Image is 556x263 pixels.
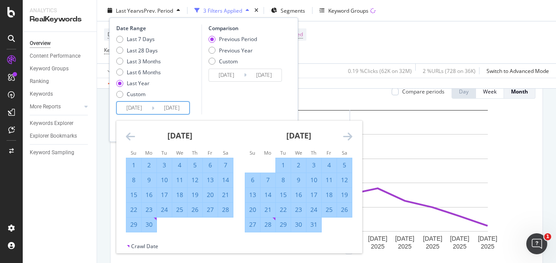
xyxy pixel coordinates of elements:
td: Selected. Sunday, October 6, 2024 [245,173,261,187]
div: 19 [188,190,202,199]
div: 27 [245,220,260,229]
div: Last Year [116,80,161,87]
div: Keyword Sampling [30,148,74,157]
div: 25 [322,205,337,214]
div: Content Performance [30,52,80,61]
td: Selected. Saturday, October 26, 2024 [337,202,352,217]
div: 18 [322,190,337,199]
span: Last Year [116,7,139,14]
div: 29 [276,220,291,229]
td: Selected. Sunday, October 20, 2024 [245,202,261,217]
div: Month [511,88,528,95]
div: Move forward to switch to the next month. [343,131,352,142]
div: 1 [276,161,291,170]
div: 15 [276,190,291,199]
div: Keyword Groups [328,7,368,14]
input: Start Date [117,102,152,114]
td: Selected. Monday, September 2, 2024 [142,158,157,173]
small: Th [192,149,198,156]
text: 2025 [426,243,439,250]
a: Ranking [30,77,90,86]
td: Selected. Monday, October 7, 2024 [261,173,276,187]
td: Selected. Tuesday, September 3, 2024 [157,158,172,173]
div: 29 [126,220,141,229]
div: 16 [142,190,156,199]
div: Previous Period [208,35,257,43]
small: Fr [327,149,331,156]
span: 1 [544,233,551,240]
a: Keyword Groups [30,64,90,73]
td: Selected. Tuesday, October 8, 2024 [276,173,291,187]
td: Selected. Monday, September 30, 2024 [142,217,157,232]
td: Selected. Tuesday, October 15, 2024 [276,187,291,202]
button: Apply [104,64,129,78]
div: 19 [337,190,352,199]
td: Selected. Tuesday, October 29, 2024 [276,217,291,232]
div: 3 [306,161,321,170]
span: Segments [281,7,305,14]
div: 16 [291,190,306,199]
div: Last Year [127,80,149,87]
td: Selected. Wednesday, September 11, 2024 [172,173,188,187]
a: Keywords Explorer [30,119,90,128]
td: Selected. Sunday, October 13, 2024 [245,187,261,202]
span: Device [108,31,124,38]
td: Selected. Saturday, October 5, 2024 [337,158,352,173]
td: Selected. Monday, September 9, 2024 [142,173,157,187]
button: 3 Filters Applied [191,3,253,17]
div: Last 28 Days [127,46,158,54]
td: Selected. Wednesday, October 9, 2024 [291,173,306,187]
div: Custom [116,90,161,98]
span: vs Prev. Period [139,7,173,14]
td: Selected. Wednesday, October 16, 2024 [291,187,306,202]
button: Day [452,85,476,99]
td: Selected. Sunday, September 15, 2024 [126,187,142,202]
td: Selected. Wednesday, September 4, 2024 [172,158,188,173]
div: 1 [126,161,141,170]
div: Keywords Explorer [30,119,73,128]
div: Last 6 Months [127,69,161,76]
text: 2025 [398,243,411,250]
small: Su [131,149,136,156]
td: Selected. Monday, October 28, 2024 [261,217,276,232]
div: Calendar [116,121,362,242]
div: 17 [306,190,321,199]
td: Selected. Saturday, October 12, 2024 [337,173,352,187]
div: Explorer Bookmarks [30,131,77,141]
td: Selected. Tuesday, September 24, 2024 [157,202,172,217]
small: Mo [145,149,153,156]
div: 21 [261,205,275,214]
button: Last YearvsPrev. Period [104,3,184,17]
text: 2025 [481,243,494,250]
text: [DATE] [395,235,414,242]
td: Selected. Wednesday, September 25, 2024 [172,202,188,217]
td: Selected. Thursday, September 19, 2024 [188,187,203,202]
td: Selected. Friday, October 11, 2024 [322,173,337,187]
div: 13 [245,190,260,199]
td: Selected. Tuesday, September 10, 2024 [157,173,172,187]
div: 28 [218,205,233,214]
div: 30 [291,220,306,229]
small: Tu [161,149,167,156]
strong: [DATE] [286,130,311,141]
button: Switch to Advanced Mode [483,64,549,78]
small: We [176,149,183,156]
div: 23 [291,205,306,214]
small: Su [250,149,255,156]
div: Crawl Date [131,242,158,250]
div: 15 [126,190,141,199]
td: Selected. Monday, September 23, 2024 [142,202,157,217]
div: 17 [157,190,172,199]
button: Segments [268,3,309,17]
td: Selected. Thursday, September 12, 2024 [188,173,203,187]
div: Last 7 Days [116,35,161,43]
small: Tu [280,149,286,156]
svg: A chart. [118,106,529,258]
div: Custom [127,90,146,98]
div: 8 [126,176,141,184]
td: Selected. Thursday, October 24, 2024 [306,202,322,217]
td: Selected. Tuesday, September 17, 2024 [157,187,172,202]
div: 26 [337,205,352,214]
div: Keyword Groups [30,64,69,73]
